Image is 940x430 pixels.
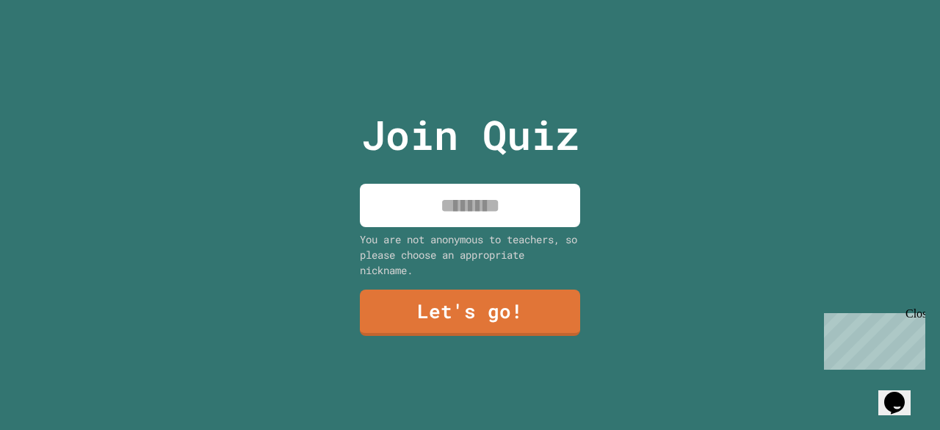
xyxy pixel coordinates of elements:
[878,371,925,415] iframe: chat widget
[6,6,101,93] div: Chat with us now!Close
[360,290,580,336] a: Let's go!
[818,307,925,370] iframe: chat widget
[361,104,579,165] p: Join Quiz
[360,232,580,278] div: You are not anonymous to teachers, so please choose an appropriate nickname.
